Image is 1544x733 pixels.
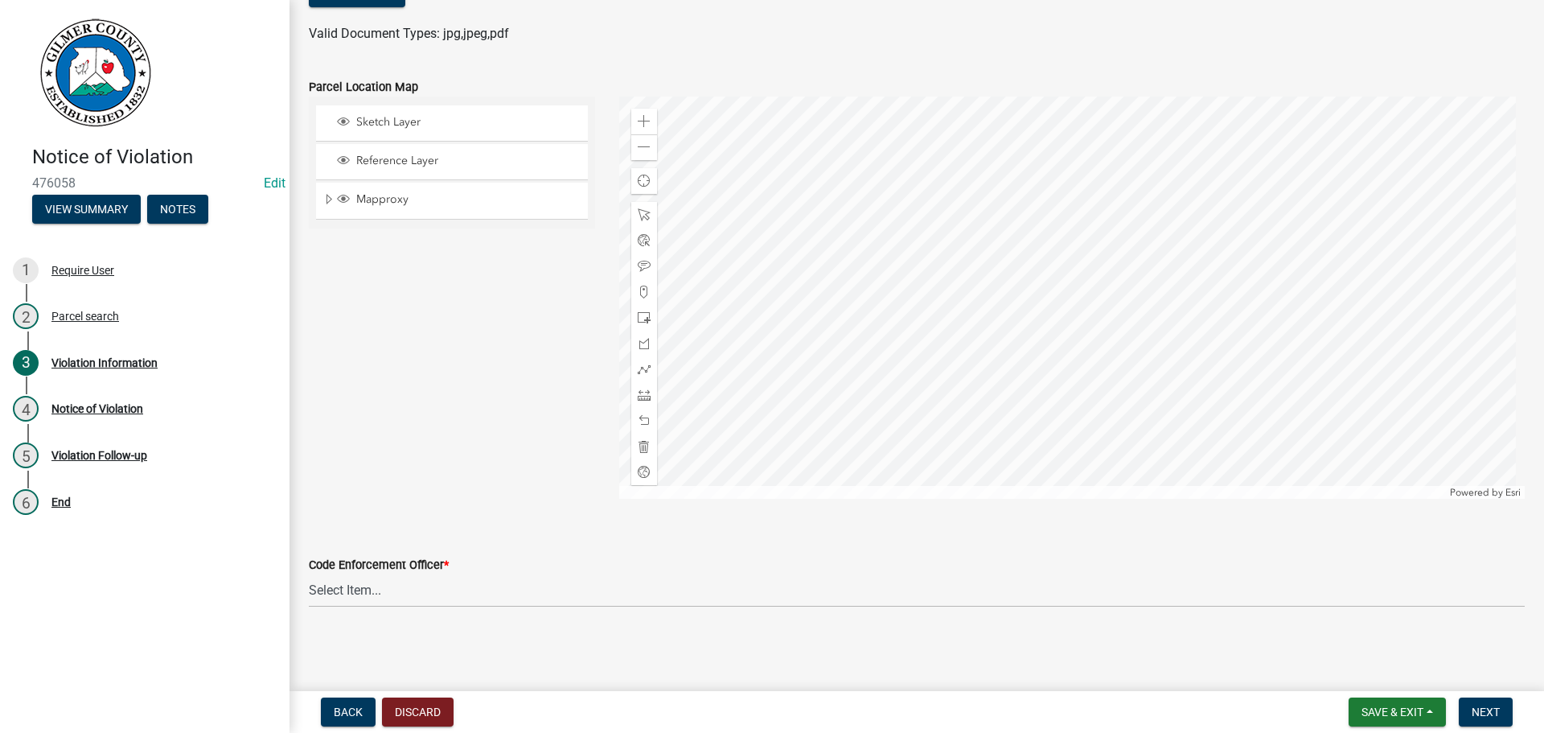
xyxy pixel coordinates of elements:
[382,698,454,727] button: Discard
[32,204,141,216] wm-modal-confirm: Summary
[13,396,39,422] div: 4
[13,303,39,329] div: 2
[51,357,158,369] div: Violation Information
[1349,698,1446,727] button: Save & Exit
[316,105,588,142] li: Sketch Layer
[1472,706,1500,719] span: Next
[335,154,582,170] div: Reference Layer
[1505,487,1521,498] a: Esri
[32,195,141,224] button: View Summary
[309,26,509,41] span: Valid Document Types: jpg,jpeg,pdf
[13,489,39,515] div: 6
[309,560,449,571] label: Code Enforcement Officer
[147,195,208,224] button: Notes
[13,257,39,283] div: 1
[335,115,582,131] div: Sketch Layer
[13,350,39,376] div: 3
[147,204,208,216] wm-modal-confirm: Notes
[335,192,582,208] div: Mapproxy
[631,168,657,194] div: Find my location
[322,192,335,209] span: Expand
[1446,486,1525,499] div: Powered by
[309,82,418,93] label: Parcel Location Map
[1459,698,1513,727] button: Next
[631,109,657,134] div: Zoom in
[32,175,257,191] span: 476058
[51,450,147,461] div: Violation Follow-up
[13,443,39,468] div: 5
[352,154,582,168] span: Reference Layer
[631,134,657,160] div: Zoom out
[334,706,363,719] span: Back
[32,17,153,129] img: Gilmer County, Georgia
[352,192,582,207] span: Mapproxy
[316,144,588,180] li: Reference Layer
[264,175,285,191] a: Edit
[314,101,589,224] ul: Layer List
[1361,706,1423,719] span: Save & Exit
[51,496,71,508] div: End
[316,183,588,220] li: Mapproxy
[321,698,376,727] button: Back
[352,115,582,130] span: Sketch Layer
[51,265,114,276] div: Require User
[264,175,285,191] wm-modal-confirm: Edit Application Number
[32,146,277,169] h4: Notice of Violation
[51,403,143,414] div: Notice of Violation
[51,311,119,322] div: Parcel search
